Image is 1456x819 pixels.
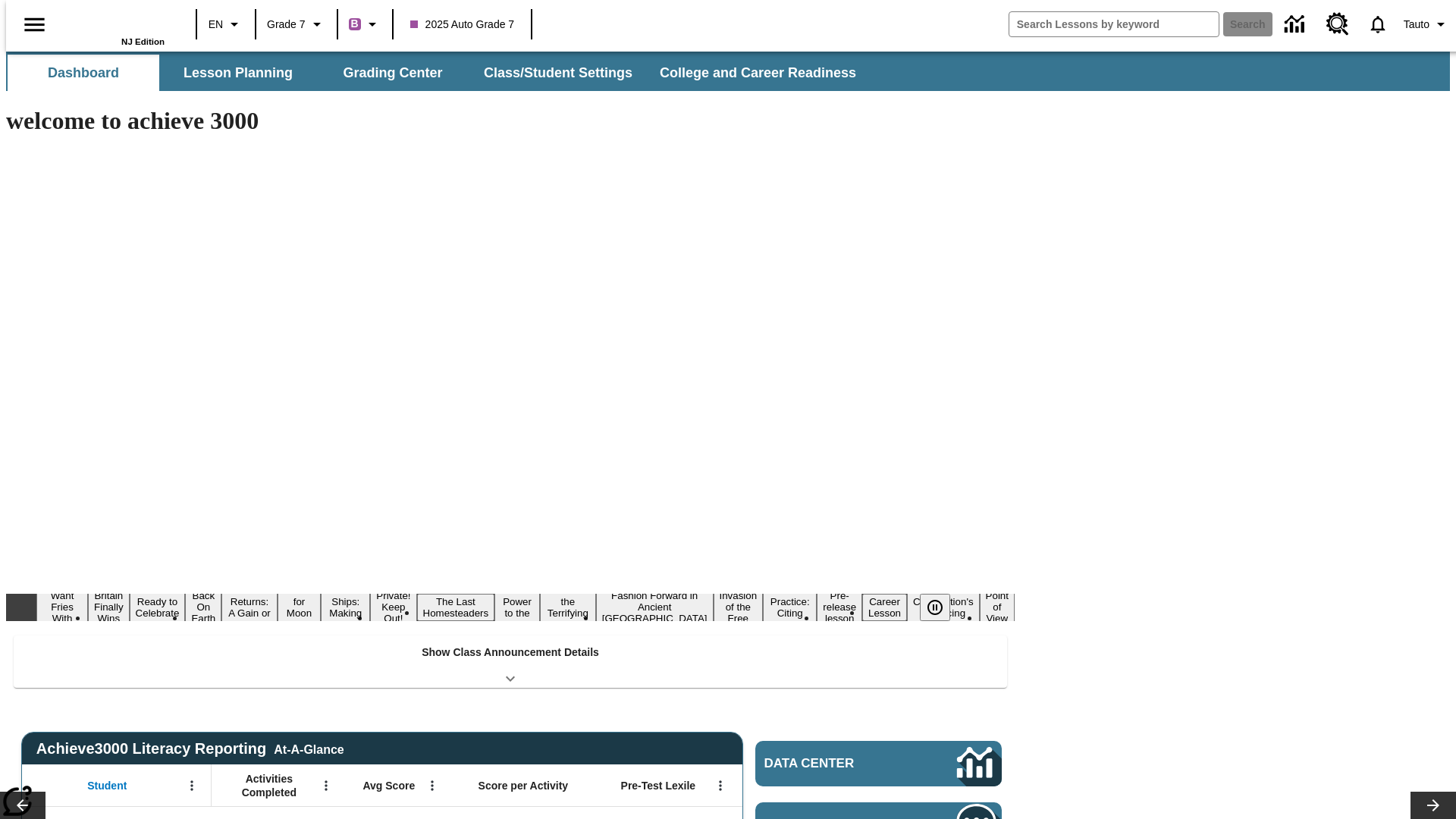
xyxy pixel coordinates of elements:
button: Open Menu [421,774,444,797]
button: College and Career Readiness [648,55,868,91]
div: Home [66,5,165,46]
span: Student [87,779,127,792]
span: Pre-Test Lexile [621,779,696,792]
div: Pause [920,594,965,621]
button: Slide 5 Free Returns: A Gain or a Drain? [221,582,278,632]
button: Lesson carousel, Next [1410,792,1456,819]
div: SubNavbar [6,52,1450,91]
button: Slide 6 Time for Moon Rules? [278,582,321,632]
p: Show Class Announcement Details [422,645,599,661]
div: At-A-Glance [274,740,344,757]
span: Score per Activity [479,779,569,792]
input: search field [1009,12,1219,36]
button: Open Menu [709,774,732,797]
button: Slide 12 Fashion Forward in Ancient Rome [596,588,714,626]
button: Slide 14 Mixed Practice: Citing Evidence [763,582,817,632]
button: Lesson Planning [162,55,314,91]
button: Slide 4 Back On Earth [185,588,221,626]
a: Data Center [755,741,1002,786]
button: Pause [920,594,950,621]
span: EN [209,17,223,33]
span: 2025 Auto Grade 7 [410,17,515,33]
span: Avg Score [362,779,415,792]
button: Open side menu [12,2,57,47]
button: Slide 18 Point of View [980,588,1015,626]
button: Profile/Settings [1398,11,1456,38]
button: Slide 2 Britain Finally Wins [88,588,130,626]
span: Achieve3000 Literacy Reporting [36,740,344,758]
button: Slide 8 Private! Keep Out! [370,588,416,626]
span: Grade 7 [267,17,306,33]
button: Slide 15 Pre-release lesson [817,588,862,626]
button: Slide 9 The Last Homesteaders [417,594,495,621]
button: Slide 11 Attack of the Terrifying Tomatoes [540,582,596,632]
button: Grade: Grade 7, Select a grade [261,11,332,38]
button: Slide 10 Solar Power to the People [494,582,540,632]
span: Activities Completed [219,772,319,799]
button: Slide 17 The Constitution's Balancing Act [907,582,980,632]
button: Open Menu [180,774,203,797]
h1: welcome to achieve 3000 [6,107,1015,135]
a: Resource Center, Will open in new tab [1317,4,1358,45]
button: Dashboard [8,55,159,91]
button: Slide 7 Cruise Ships: Making Waves [321,582,370,632]
a: Home [66,7,165,37]
button: Boost Class color is purple. Change class color [343,11,388,38]
a: Data Center [1276,4,1317,45]
button: Slide 16 Career Lesson [862,594,907,621]
a: Notifications [1358,5,1398,44]
span: Tauto [1404,17,1429,33]
span: NJ Edition [121,37,165,46]
div: SubNavbar [6,55,870,91]
button: Slide 1 Do You Want Fries With That? [36,576,88,638]
button: Class/Student Settings [472,55,645,91]
button: Language: EN, Select a language [202,11,250,38]
div: Show Class Announcement Details [14,635,1007,688]
span: B [351,14,359,33]
button: Slide 13 The Invasion of the Free CD [714,576,764,638]
button: Grading Center [317,55,469,91]
button: Slide 3 Get Ready to Celebrate Juneteenth! [130,582,186,632]
span: Data Center [764,756,906,771]
button: Open Menu [315,774,337,797]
